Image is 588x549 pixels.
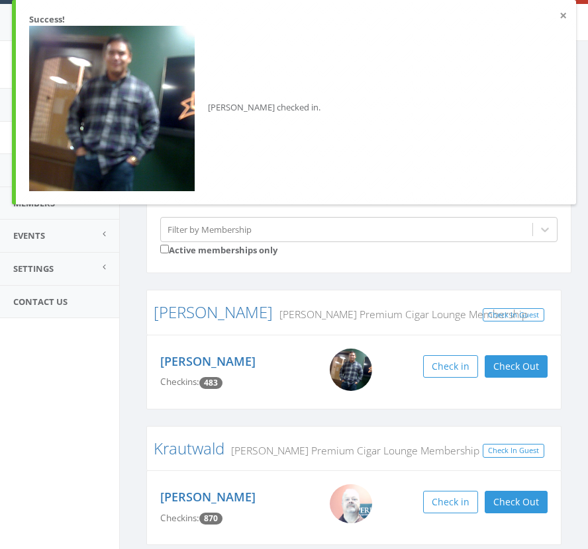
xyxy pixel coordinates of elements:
[154,301,273,323] a: [PERSON_NAME]
[423,491,478,513] button: Check in
[29,13,563,26] div: Success!
[160,512,199,524] span: Checkins:
[154,437,224,459] a: Krautwald
[160,353,256,369] a: [PERSON_NAME]
[13,197,55,209] span: Members
[330,484,372,523] img: WIN_20200824_14_20_23_Pro.jpg
[560,9,567,22] button: ×
[199,513,222,525] span: Checkin count
[29,26,563,191] div: [PERSON_NAME] checked in.
[160,376,199,388] span: Checkins:
[168,223,252,235] div: Filter by Membership
[160,489,256,505] a: [PERSON_NAME]
[483,308,544,322] a: Check In Guest
[13,263,54,274] span: Settings
[330,349,372,391] img: James_Delosh_smNRLkE.png
[29,26,195,191] img: James_Delosh_smNRLkE.png
[13,296,68,308] span: Contact Us
[423,355,478,378] button: Check in
[483,444,544,458] a: Check In Guest
[199,377,222,389] span: Checkin count
[13,230,45,241] span: Events
[160,242,277,257] label: Active memberships only
[273,307,528,321] small: [PERSON_NAME] Premium Cigar Lounge Membership
[485,491,548,513] button: Check Out
[224,443,479,458] small: [PERSON_NAME] Premium Cigar Lounge Membership
[160,245,169,253] input: Active memberships only
[485,355,548,378] button: Check Out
